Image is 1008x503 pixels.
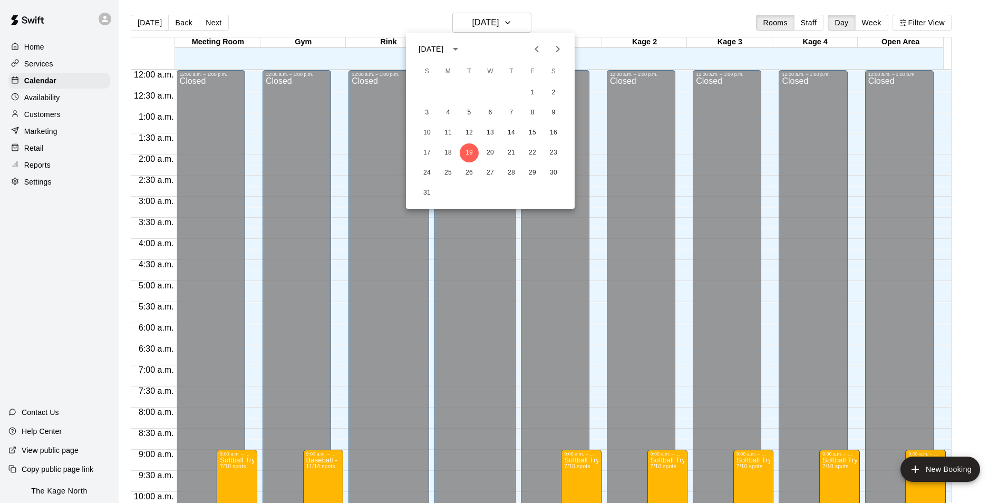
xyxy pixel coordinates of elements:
[439,61,458,82] span: Monday
[418,183,437,202] button: 31
[502,61,521,82] span: Thursday
[544,61,563,82] span: Saturday
[439,163,458,182] button: 25
[419,44,443,55] div: [DATE]
[544,163,563,182] button: 30
[502,143,521,162] button: 21
[523,143,542,162] button: 22
[523,61,542,82] span: Friday
[418,103,437,122] button: 3
[544,143,563,162] button: 23
[460,123,479,142] button: 12
[460,61,479,82] span: Tuesday
[418,61,437,82] span: Sunday
[447,40,464,58] button: calendar view is open, switch to year view
[460,163,479,182] button: 26
[544,123,563,142] button: 16
[481,163,500,182] button: 27
[418,123,437,142] button: 10
[502,163,521,182] button: 28
[481,61,500,82] span: Wednesday
[523,83,542,102] button: 1
[523,103,542,122] button: 8
[523,123,542,142] button: 15
[523,163,542,182] button: 29
[460,103,479,122] button: 5
[460,143,479,162] button: 19
[544,103,563,122] button: 9
[502,103,521,122] button: 7
[544,83,563,102] button: 2
[418,143,437,162] button: 17
[481,123,500,142] button: 13
[439,143,458,162] button: 18
[526,38,547,60] button: Previous month
[439,103,458,122] button: 4
[481,103,500,122] button: 6
[502,123,521,142] button: 14
[481,143,500,162] button: 20
[418,163,437,182] button: 24
[439,123,458,142] button: 11
[547,38,568,60] button: Next month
